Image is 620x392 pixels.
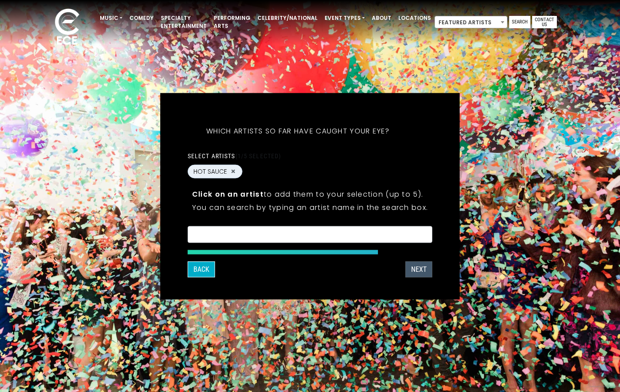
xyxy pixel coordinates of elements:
[210,11,254,34] a: Performing Arts
[192,202,428,213] p: You can search by typing an artist name in the search box.
[435,16,507,28] span: Featured Artists
[192,188,428,199] p: to add them to your selection (up to 5).
[230,167,237,175] button: Remove HOT SAUCE
[532,16,557,28] a: Contact Us
[188,261,215,277] button: Back
[192,189,264,199] strong: Click on an artist
[45,6,89,49] img: ece_new_logo_whitev2-1.png
[395,11,435,26] a: Locations
[254,11,321,26] a: Celebrity/National
[435,16,507,29] span: Featured Artists
[96,11,126,26] a: Music
[321,11,368,26] a: Event Types
[157,11,210,34] a: Specialty Entertainment
[126,11,157,26] a: Comedy
[193,232,427,240] textarea: Search
[193,167,227,176] span: HOT SAUCE
[188,152,281,160] label: Select artists
[405,261,432,277] button: Next
[368,11,395,26] a: About
[235,152,281,159] span: (1/5 selected)
[188,115,408,147] h5: Which artists so far have caught your eye?
[509,16,530,28] a: Search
